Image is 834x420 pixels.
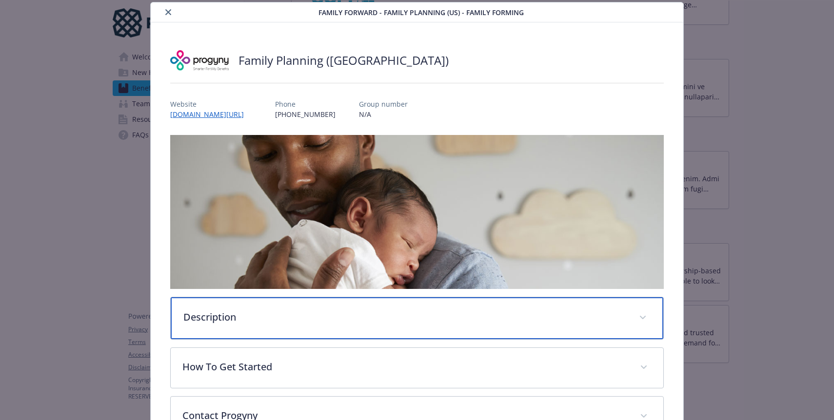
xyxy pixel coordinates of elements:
a: [DOMAIN_NAME][URL] [170,110,252,119]
p: Description [183,310,627,325]
p: Phone [275,99,336,109]
p: How To Get Started [182,360,628,374]
button: close [162,6,174,18]
span: Family Forward - Family Planning (US) - Family Forming [318,7,524,18]
h2: Family Planning ([GEOGRAPHIC_DATA]) [238,52,449,69]
img: banner [170,135,664,289]
img: Progyny [170,46,229,75]
div: How To Get Started [171,348,663,388]
p: [PHONE_NUMBER] [275,109,336,119]
p: Website [170,99,252,109]
div: Description [171,297,663,339]
p: N/A [359,109,408,119]
p: Group number [359,99,408,109]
